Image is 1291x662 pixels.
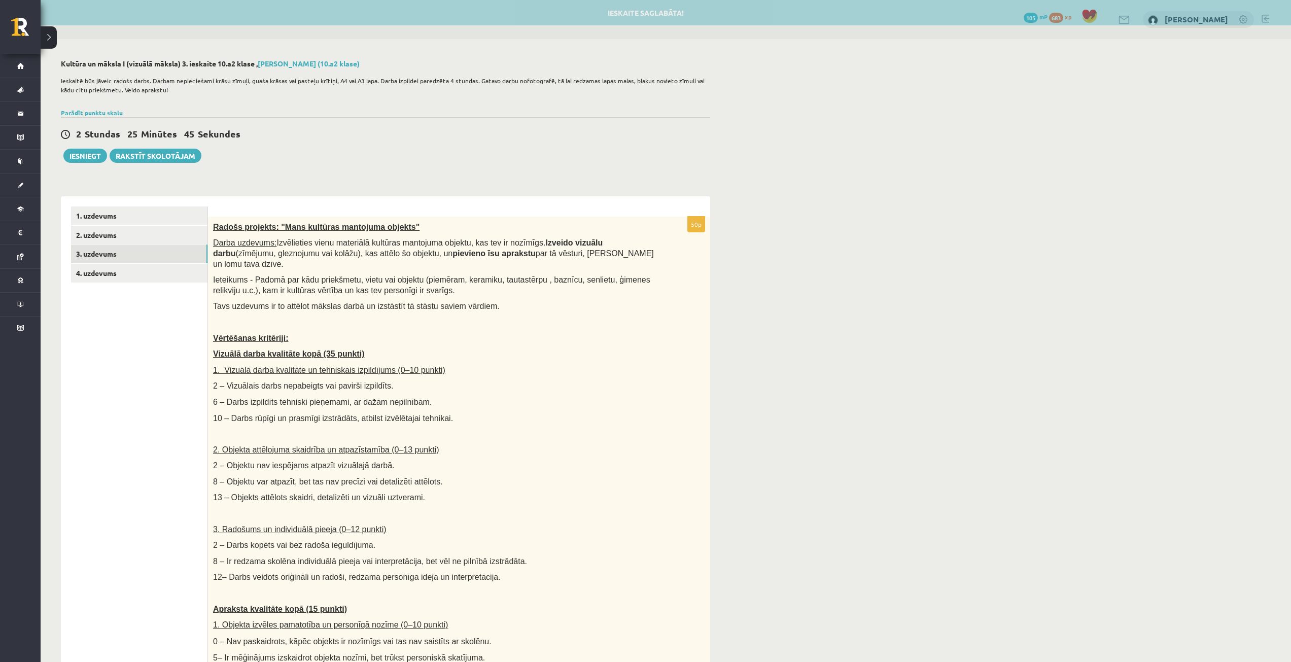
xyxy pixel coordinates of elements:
[213,573,501,581] span: 12– Darbs veidots oriģināli un radoši, redzama personīga ideja un interpretācija.
[71,245,207,263] a: 3. uzdevums
[198,128,240,140] span: Sekundes
[213,238,603,258] b: Izveido vizuālu darbu
[61,109,123,117] a: Parādīt punktu skalu
[213,223,420,231] span: Radošs projekts: "Mans kultūras mantojuma objekts"
[213,493,425,502] span: 13 – Objekts attēlots skaidri, detalizēti un vizuāli uztverami.
[213,414,453,423] span: 10 – Darbs rūpīgi un prasmīgi izstrādāts, atbilst izvēlētajai tehnikai.
[71,206,207,225] a: 1. uzdevums
[213,461,395,470] span: 2 – Objektu nav iespējams atpazīt vizuālajā darbā.
[213,653,485,662] span: 5– Ir mēģinājums izskaidrot objekta nozīmi, bet trūkst personiskā skatījuma.
[61,76,705,94] p: Ieskaitē būs jāveic radošs darbs. Darbam nepieciešami krāsu zīmuļi, guaša krāsas vai pasteļu krīt...
[213,238,276,247] span: Darba uzdevums:
[63,149,107,163] button: Iesniegt
[213,557,527,566] span: 8 – Ir redzama skolēna individuālā pieeja vai interpretācija, bet vēl ne pilnībā izstrādāta.
[213,302,500,310] span: Tavs uzdevums ir to attēlot mākslas darbā un izstāstīt tā stāstu saviem vārdiem.
[110,149,201,163] a: Rakstīt skolotājam
[213,398,432,406] span: 6 – Darbs izpildīts tehniski pieņemami, ar dažām nepilnībām.
[11,18,41,43] a: Rīgas 1. Tālmācības vidusskola
[61,59,710,68] h2: Kultūra un māksla I (vizuālā māksla) 3. ieskaite 10.a2 klase ,
[85,128,120,140] span: Stundas
[213,477,443,486] span: 8 – Objektu var atpazīt, bet tas nav precīzi vai detalizēti attēlots.
[213,334,289,342] span: Vērtēšanas kritēriji:
[213,445,439,454] span: 2. Objekta attēlojuma skaidrība un atpazīstamība (0–13 punkti)
[213,275,650,295] span: Ieteikums - Padomā par kādu priekšmetu, vietu vai objektu (piemēram, keramiku, tautastērpu , bazn...
[213,366,445,374] span: 1. Vizuālā darba kvalitāte un tehniskais izpildījums (0–10 punkti)
[213,381,393,390] span: 2 – Vizuālais darbs nepabeigts vai pavirši izpildīts.
[71,264,207,283] a: 4. uzdevums
[213,350,364,358] span: Vizuālā darba kvalitāte kopā (35 punkti)
[213,541,375,549] span: 2 – Darbs kopēts vai bez radoša ieguldījuma.
[127,128,137,140] span: 25
[76,128,81,140] span: 2
[213,605,347,613] span: Apraksta kvalitāte kopā (15 punkti)
[687,216,705,232] p: 50p
[71,226,207,245] a: 2. uzdevums
[452,249,536,258] b: pievieno īsu aprakstu
[213,525,387,534] span: 3. Radošums un individuālā pieeja (0–12 punkti)
[213,637,492,646] span: 0 – Nav paskaidrots, kāpēc objekts ir nozīmīgs vai tas nav saistīts ar skolēnu.
[258,59,360,68] a: [PERSON_NAME] (10.a2 klase)
[213,238,654,268] span: Izvēlieties vienu materiālā kultūras mantojuma objektu, kas tev ir nozīmīgs. (zīmējumu, gleznojum...
[213,620,448,629] span: 1. Objekta izvēles pamatotība un personīgā nozīme (0–10 punkti)
[184,128,194,140] span: 45
[141,128,177,140] span: Minūtes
